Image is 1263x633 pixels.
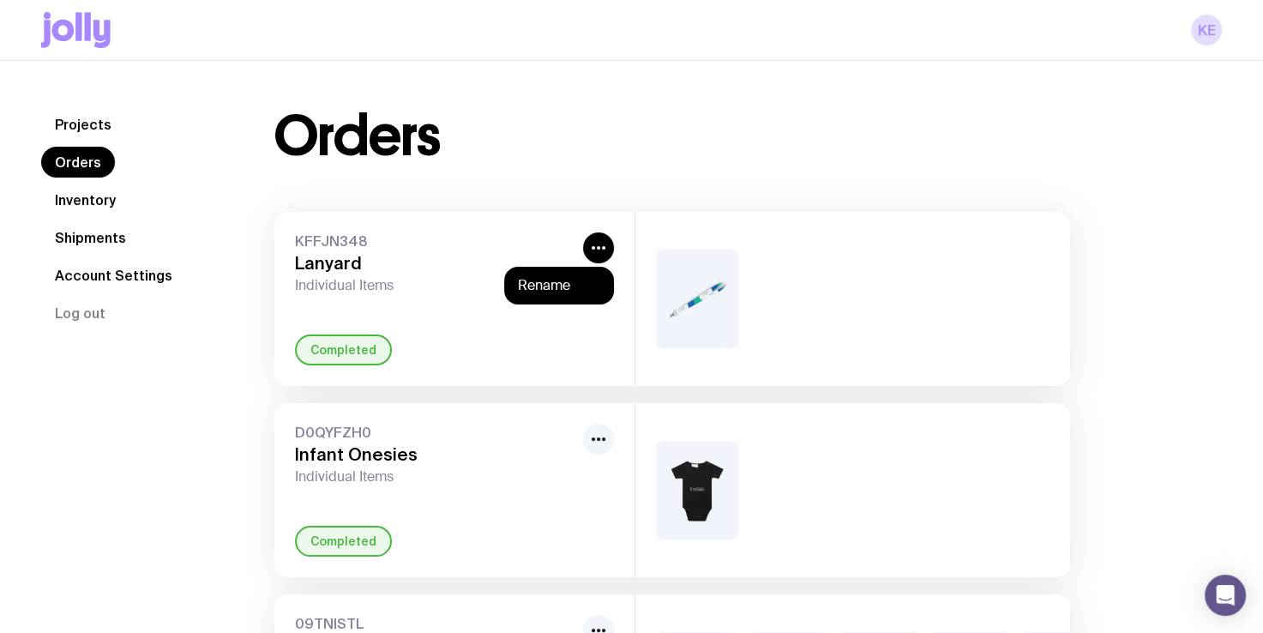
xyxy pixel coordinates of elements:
[518,277,600,294] button: Rename
[41,147,115,178] a: Orders
[295,424,576,441] span: D0QYFZH0
[41,222,140,253] a: Shipments
[295,232,576,250] span: KFFJN348
[274,109,440,164] h1: Orders
[295,468,576,485] span: Individual Items
[41,109,125,140] a: Projects
[295,277,576,294] span: Individual Items
[1205,575,1246,616] div: Open Intercom Messenger
[41,260,186,291] a: Account Settings
[41,184,129,215] a: Inventory
[1191,15,1222,45] a: KE
[295,526,392,557] div: Completed
[295,444,576,465] h3: Infant Onesies
[295,335,392,365] div: Completed
[295,615,576,632] span: 09TNISTL
[41,298,119,329] button: Log out
[295,253,576,274] h3: Lanyard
